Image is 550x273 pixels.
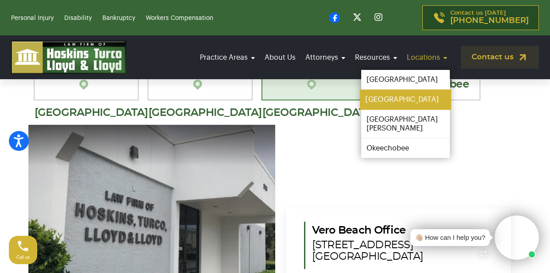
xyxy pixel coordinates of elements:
[404,45,450,70] a: Locations
[102,15,135,21] a: Bankruptcy
[78,78,94,91] img: location
[352,45,400,70] a: Resources
[361,138,450,158] a: Okeechobee
[361,70,450,89] a: [GEOGRAPHIC_DATA]
[191,78,208,91] img: location
[262,45,298,70] a: About Us
[450,10,529,25] p: Contact us [DATE]
[361,110,450,138] a: [GEOGRAPHIC_DATA][PERSON_NAME]
[312,222,493,262] h5: Vero Beach Office
[305,78,322,91] img: location
[16,255,30,260] span: Call us
[34,69,139,100] a: [GEOGRAPHIC_DATA][PERSON_NAME]
[450,16,529,25] span: [PHONE_NUMBER]
[303,45,348,70] a: Attorneys
[261,69,367,100] a: [GEOGRAPHIC_DATA]
[422,5,539,30] a: Contact us [DATE][PHONE_NUMBER]
[360,90,451,110] a: [GEOGRAPHIC_DATA]
[11,41,126,74] img: logo
[474,244,493,263] a: Open chat
[461,46,539,69] a: Contact us
[11,15,54,21] a: Personal Injury
[312,239,493,262] span: [STREET_ADDRESS] [GEOGRAPHIC_DATA]
[415,233,485,243] div: 👋🏼 How can I help you?
[64,15,92,21] a: Disability
[148,69,253,100] a: [GEOGRAPHIC_DATA][PERSON_NAME]
[197,45,257,70] a: Practice Areas
[146,15,213,21] a: Workers Compensation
